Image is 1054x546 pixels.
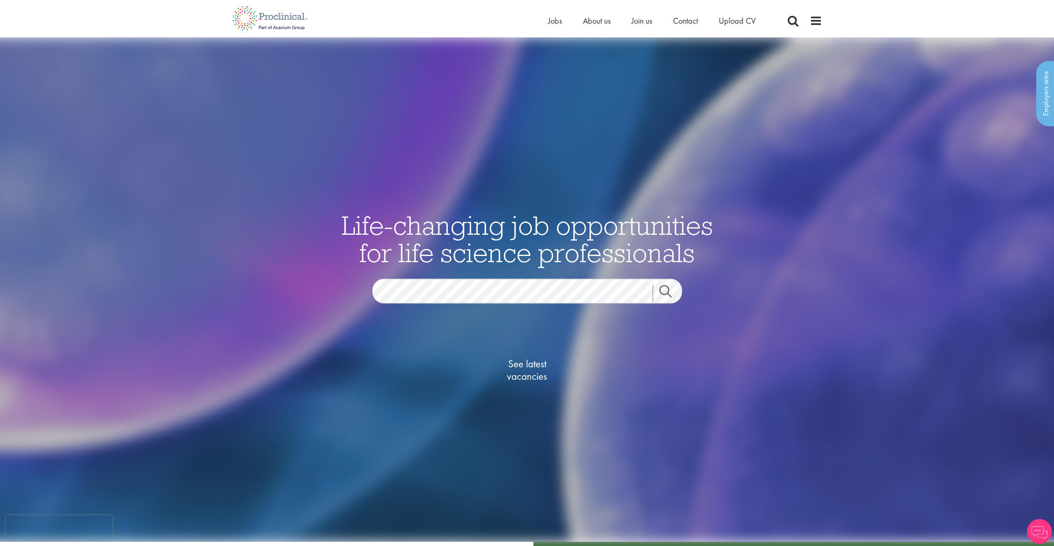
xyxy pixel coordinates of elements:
span: See latest vacancies [486,357,569,382]
span: Life-changing job opportunities for life science professionals [342,208,713,269]
a: Contact [673,15,698,26]
a: Join us [631,15,652,26]
iframe: reCAPTCHA [6,515,112,540]
a: Upload CV [719,15,756,26]
a: Jobs [548,15,562,26]
a: See latestvacancies [486,324,569,416]
img: Chatbot [1027,519,1052,544]
a: About us [583,15,611,26]
a: Job search submit button [653,285,688,301]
